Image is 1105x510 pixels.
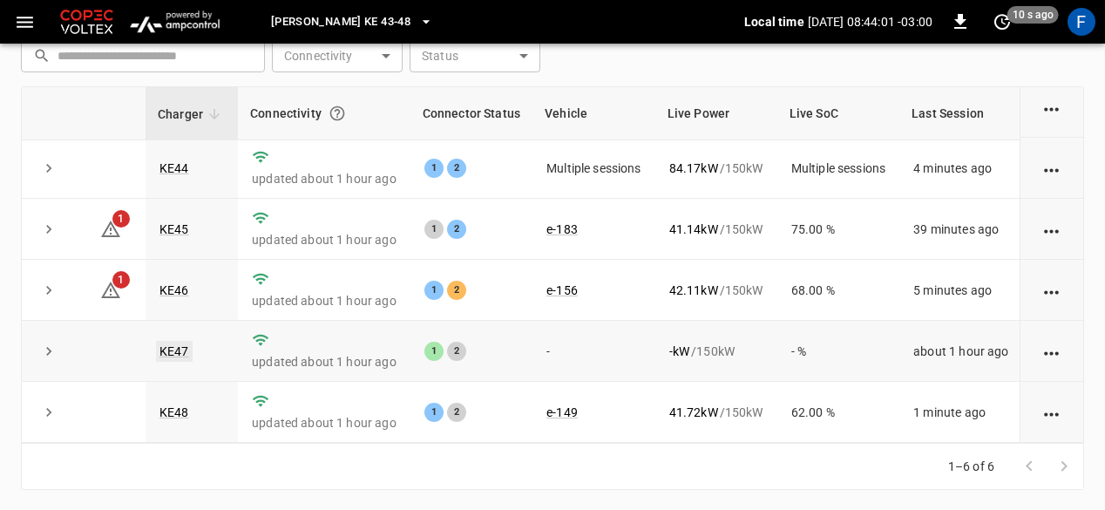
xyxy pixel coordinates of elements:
div: 2 [447,220,466,239]
div: 1 [424,281,444,300]
div: action cell options [1041,221,1063,238]
div: 2 [447,342,466,361]
a: e-183 [546,222,578,236]
td: 1 minute ago [899,382,1022,443]
div: / 150 kW [669,160,763,177]
div: 1 [424,403,444,422]
button: expand row [36,399,62,425]
td: about 1 hour ago [899,321,1022,382]
div: / 150 kW [669,404,763,421]
a: KE45 [159,222,189,236]
td: - % [777,321,900,382]
th: Connector Status [410,87,532,140]
th: Last Session [899,87,1022,140]
span: 1 [112,271,130,289]
p: updated about 1 hour ago [252,353,397,371]
td: Multiple sessions [532,138,655,199]
p: updated about 1 hour ago [252,170,397,187]
a: e-156 [546,283,578,297]
button: expand row [36,277,62,303]
div: action cell options [1041,404,1063,421]
a: KE44 [159,161,189,175]
p: 42.11 kW [669,282,718,299]
p: [DATE] 08:44:01 -03:00 [808,13,932,31]
a: 1 [100,221,121,235]
div: / 150 kW [669,282,763,299]
div: action cell options [1041,343,1063,360]
div: / 150 kW [669,343,763,360]
p: 41.14 kW [669,221,718,238]
div: 1 [424,220,444,239]
th: Vehicle [532,87,655,140]
th: Live Power [655,87,777,140]
span: 1 [112,210,130,228]
td: 68.00 % [777,260,900,321]
p: updated about 1 hour ago [252,414,397,432]
div: action cell options [1041,99,1063,116]
img: Customer Logo [57,5,117,38]
span: 10 s ago [1007,6,1059,24]
p: 84.17 kW [669,160,718,177]
th: Live SoC [777,87,900,140]
td: 75.00 % [777,199,900,260]
td: 62.00 % [777,382,900,443]
div: Connectivity [250,98,398,129]
a: KE48 [159,405,189,419]
p: 1–6 of 6 [948,458,994,475]
p: Local time [744,13,804,31]
div: 2 [447,403,466,422]
p: updated about 1 hour ago [252,292,397,309]
div: action cell options [1041,282,1063,299]
td: - [532,321,655,382]
span: [PERSON_NAME] KE 43-48 [271,12,410,32]
td: Multiple sessions [777,138,900,199]
img: ampcontrol.io logo [124,5,226,38]
div: profile-icon [1068,8,1095,36]
button: set refresh interval [988,8,1016,36]
button: Connection between the charger and our software. [322,98,353,129]
button: expand row [36,155,62,181]
span: Charger [158,104,226,125]
button: [PERSON_NAME] KE 43-48 [264,5,440,39]
a: KE46 [159,283,189,297]
div: 2 [447,281,466,300]
td: 5 minutes ago [899,260,1022,321]
p: 41.72 kW [669,404,718,421]
p: - kW [669,343,689,360]
div: / 150 kW [669,221,763,238]
div: 2 [447,159,466,178]
div: 1 [424,159,444,178]
a: e-149 [546,405,578,419]
td: 4 minutes ago [899,138,1022,199]
p: updated about 1 hour ago [252,231,397,248]
button: expand row [36,216,62,242]
div: action cell options [1041,160,1063,177]
div: 1 [424,342,444,361]
a: KE47 [156,341,193,362]
button: expand row [36,338,62,364]
td: 39 minutes ago [899,199,1022,260]
a: 1 [100,282,121,296]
